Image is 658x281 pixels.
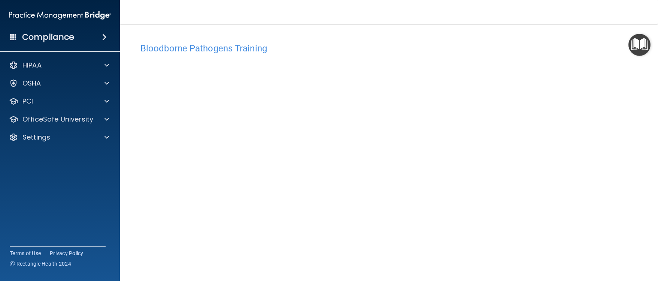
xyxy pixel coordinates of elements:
[22,133,50,142] p: Settings
[22,97,33,106] p: PCI
[9,115,109,124] a: OfficeSafe University
[22,32,74,42] h4: Compliance
[22,115,93,124] p: OfficeSafe University
[628,34,651,56] button: Open Resource Center
[9,97,109,106] a: PCI
[50,249,84,257] a: Privacy Policy
[9,79,109,88] a: OSHA
[9,61,109,70] a: HIPAA
[10,249,41,257] a: Terms of Use
[10,260,71,267] span: Ⓒ Rectangle Health 2024
[9,133,109,142] a: Settings
[22,61,42,70] p: HIPAA
[9,8,111,23] img: PMB logo
[22,79,41,88] p: OSHA
[140,44,637,53] h4: Bloodborne Pathogens Training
